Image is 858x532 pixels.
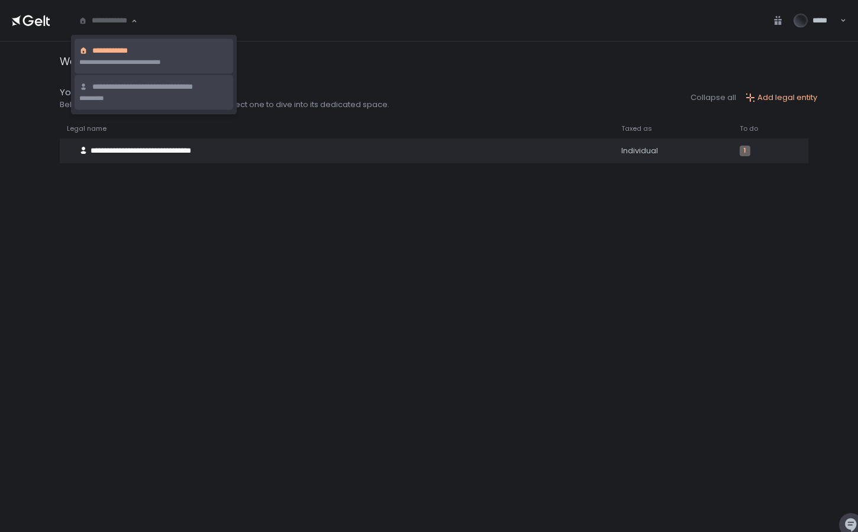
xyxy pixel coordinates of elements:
div: Individual [621,146,725,156]
div: Welcome to [PERSON_NAME] [60,53,209,69]
button: Collapse all [691,92,736,103]
button: Add legal entity [746,92,817,103]
span: Taxed as [621,124,652,133]
div: Search for option [71,8,137,33]
div: Below are the entities you have access to. Select one to dive into its dedicated space. [60,99,389,110]
input: Search for option [79,15,130,27]
div: Your entities [60,86,389,99]
span: To do [740,124,758,133]
span: 1 [740,146,750,156]
span: Legal name [67,124,107,133]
